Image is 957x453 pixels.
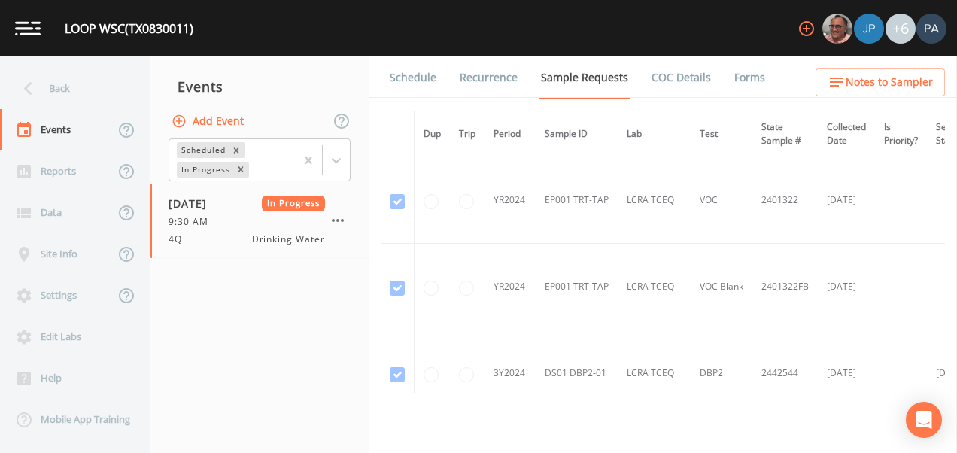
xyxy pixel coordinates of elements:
[536,157,618,244] td: EP001 TRT-TAP
[177,162,232,178] div: In Progress
[818,157,875,244] td: [DATE]
[485,244,536,330] td: YR2024
[691,330,752,417] td: DBP2
[536,330,618,417] td: DS01 DBP2-01
[169,233,191,246] span: 4Q
[618,111,691,157] th: Lab
[618,244,691,330] td: LCRA TCEQ
[752,157,818,244] td: 2401322
[169,196,217,211] span: [DATE]
[485,157,536,244] td: YR2024
[65,20,193,38] div: LOOP WSC (TX0830011)
[415,111,451,157] th: Dup
[818,330,875,417] td: [DATE]
[752,111,818,157] th: State Sample #
[752,330,818,417] td: 2442544
[228,142,245,158] div: Remove Scheduled
[252,233,325,246] span: Drinking Water
[691,157,752,244] td: VOC
[822,14,853,44] div: Mike Franklin
[536,111,618,157] th: Sample ID
[387,56,439,99] a: Schedule
[691,111,752,157] th: Test
[618,157,691,244] td: LCRA TCEQ
[450,111,485,157] th: Trip
[536,244,618,330] td: EP001 TRT-TAP
[822,14,852,44] img: e2d790fa78825a4bb76dcb6ab311d44c
[854,14,884,44] img: 41241ef155101aa6d92a04480b0d0000
[916,14,946,44] img: b17d2fe1905336b00f7c80abca93f3e1
[875,111,927,157] th: Is Priority?
[732,56,767,99] a: Forms
[752,244,818,330] td: 2401322FB
[150,68,369,105] div: Events
[457,56,520,99] a: Recurrence
[169,108,250,135] button: Add Event
[818,244,875,330] td: [DATE]
[485,111,536,157] th: Period
[618,330,691,417] td: LCRA TCEQ
[169,215,217,229] span: 9:30 AM
[846,73,933,92] span: Notes to Sampler
[818,111,875,157] th: Collected Date
[177,142,228,158] div: Scheduled
[886,14,916,44] div: +6
[232,162,249,178] div: Remove In Progress
[649,56,713,99] a: COC Details
[906,402,942,438] div: Open Intercom Messenger
[853,14,885,44] div: Joshua gere Paul
[15,21,41,35] img: logo
[262,196,326,211] span: In Progress
[485,330,536,417] td: 3Y2024
[691,244,752,330] td: VOC Blank
[539,56,630,99] a: Sample Requests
